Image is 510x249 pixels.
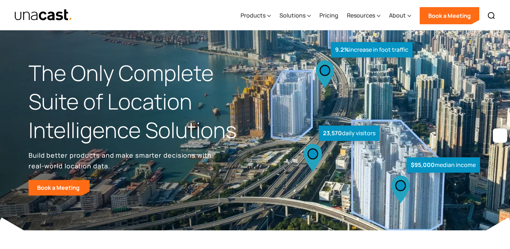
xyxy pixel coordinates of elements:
[347,1,380,30] div: Resources
[411,161,435,169] strong: $95,000
[319,1,338,30] a: Pricing
[29,59,255,144] h1: The Only Complete Suite of Location Intelligence Solutions
[407,157,480,173] div: median income
[331,42,413,57] div: increase in foot traffic
[389,1,411,30] div: About
[420,7,479,24] a: Book a Meeting
[241,1,271,30] div: Products
[241,11,266,20] div: Products
[14,9,72,21] a: home
[347,11,375,20] div: Resources
[29,180,90,195] a: Book a Meeting
[323,129,342,137] strong: 23,570
[389,11,406,20] div: About
[279,1,311,30] div: Solutions
[487,11,496,20] img: Search icon
[279,11,306,20] div: Solutions
[29,150,214,171] p: Build better products and make smarter decisions with real-world location data.
[335,46,349,54] strong: 9.2%
[319,126,380,141] div: daily visitors
[14,9,72,21] img: Unacast text logo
